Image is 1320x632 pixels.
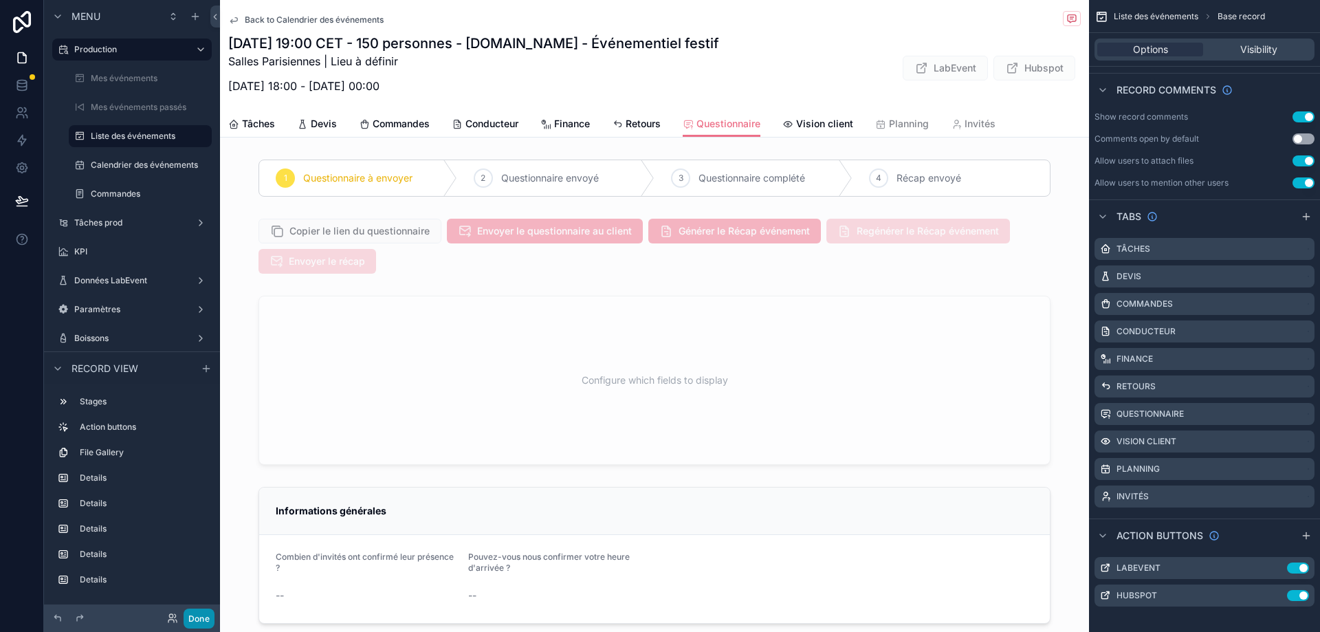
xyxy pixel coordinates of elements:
[311,117,337,131] span: Devis
[540,111,590,139] a: Finance
[1116,381,1156,392] label: Retours
[80,549,206,560] label: Details
[228,111,275,139] a: Tâches
[80,574,206,585] label: Details
[74,333,190,344] label: Boissons
[52,39,212,61] a: Production
[69,154,212,176] a: Calendrier des événements
[1116,408,1184,419] label: Questionnaire
[184,609,214,629] button: Done
[683,111,760,138] a: Questionnaire
[612,111,661,139] a: Retours
[245,14,384,25] span: Back to Calendrier des événements
[796,117,853,131] span: Vision client
[52,270,212,292] a: Données LabEvent
[696,117,760,131] span: Questionnaire
[69,183,212,205] a: Commandes
[1133,43,1168,56] span: Options
[91,131,203,142] label: Liste des événements
[80,396,206,407] label: Stages
[80,447,206,458] label: File Gallery
[951,111,995,139] a: Invités
[1116,326,1176,337] label: Conducteur
[465,117,518,131] span: Conducteur
[1094,155,1193,166] div: Allow users to attach files
[1116,83,1216,97] span: Record comments
[74,275,190,286] label: Données LabEvent
[228,53,719,69] p: Salles Parisiennes | Lieu à définir
[91,188,209,199] label: Commandes
[1116,210,1141,224] span: Tabs
[74,217,190,228] label: Tâches prod
[1094,111,1188,122] div: Show record comments
[91,102,209,113] label: Mes événements passés
[80,472,206,483] label: Details
[452,111,518,139] a: Conducteur
[1116,298,1173,309] label: Commandes
[91,73,209,84] label: Mes événements
[965,117,995,131] span: Invités
[1116,436,1176,447] label: Vision client
[52,241,212,263] a: KPI
[1116,529,1203,543] span: Action buttons
[71,10,100,23] span: Menu
[1116,464,1160,475] label: Planning
[69,125,212,147] a: Liste des événements
[1116,590,1157,601] label: Hubspot
[242,117,275,131] span: Tâches
[91,160,209,171] label: Calendrier des événements
[44,384,220,604] div: scrollable content
[782,111,853,139] a: Vision client
[74,246,209,257] label: KPI
[1116,243,1150,254] label: Tâches
[69,96,212,118] a: Mes événements passés
[52,298,212,320] a: Paramètres
[1094,177,1229,188] div: Allow users to mention other users
[889,117,929,131] span: Planning
[359,111,430,139] a: Commandes
[80,523,206,534] label: Details
[1218,11,1265,22] span: Base record
[554,117,590,131] span: Finance
[80,422,206,433] label: Action buttons
[52,212,212,234] a: Tâches prod
[626,117,661,131] span: Retours
[80,498,206,509] label: Details
[228,34,719,53] h1: [DATE] 19:00 CET - 150 personnes - [DOMAIN_NAME] - Événementiel festif
[875,111,929,139] a: Planning
[71,362,138,375] span: Record view
[69,67,212,89] a: Mes événements
[297,111,337,139] a: Devis
[228,14,384,25] a: Back to Calendrier des événements
[1094,133,1199,144] div: Comments open by default
[1240,43,1277,56] span: Visibility
[228,78,719,94] p: [DATE] 18:00 - [DATE] 00:00
[74,304,190,315] label: Paramètres
[74,44,184,55] label: Production
[373,117,430,131] span: Commandes
[52,327,212,349] a: Boissons
[1116,491,1149,502] label: Invités
[1116,563,1160,574] label: LabEvent
[1114,11,1198,22] span: Liste des événements
[1116,353,1153,364] label: Finance
[1116,271,1141,282] label: Devis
